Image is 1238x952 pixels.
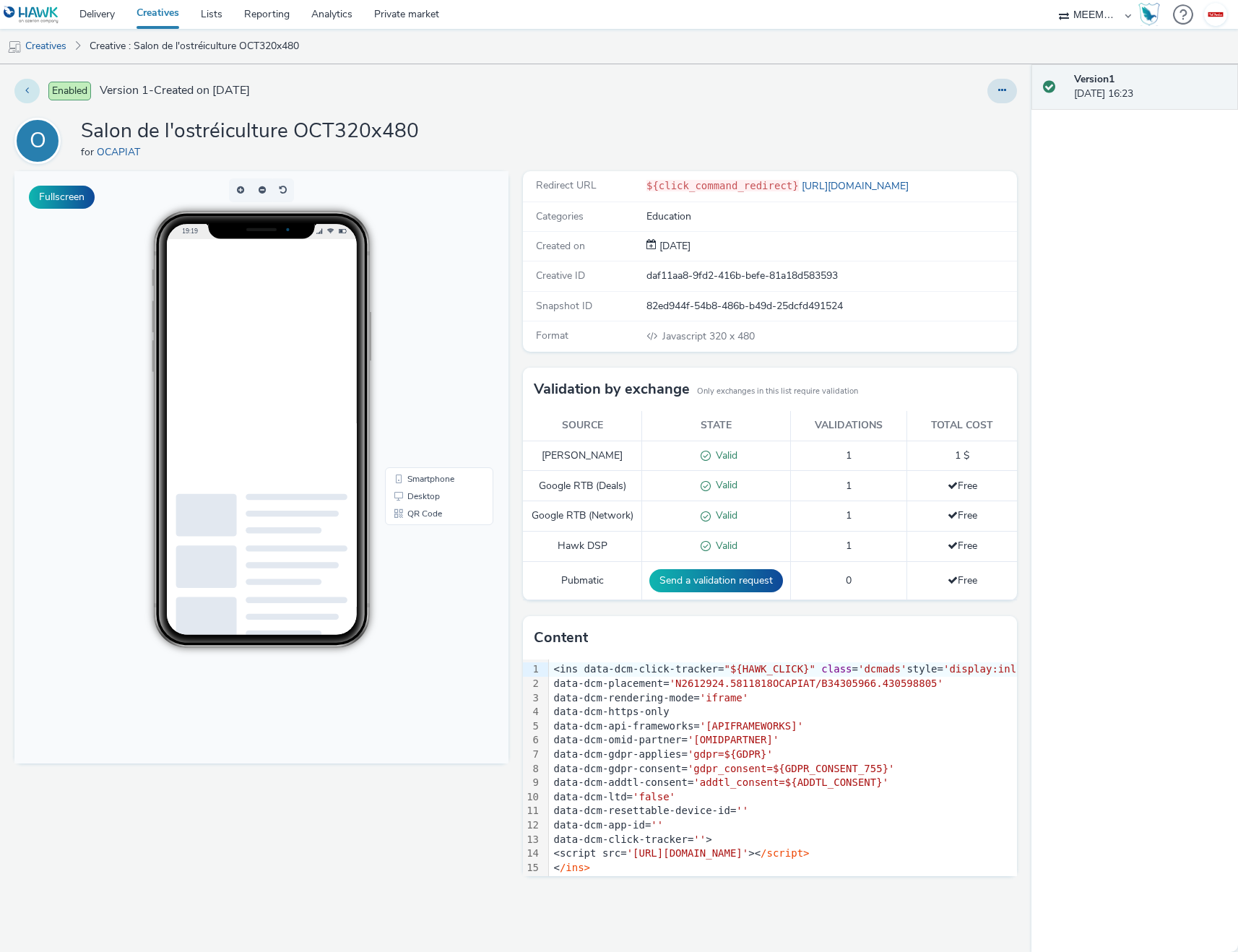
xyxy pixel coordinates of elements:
[534,627,588,649] h3: Content
[791,411,907,441] th: Validations
[693,834,706,845] span: ''
[948,574,977,587] span: Free
[846,509,852,522] span: 1
[711,449,737,462] span: Valid
[523,471,641,501] td: Google RTB (Deals)
[523,748,541,762] div: 7
[688,748,773,760] span: 'gdpr=${GDPR}'
[646,269,1016,283] div: daf11aa8-9fd2-416b-befe-81a18d583593
[523,677,541,691] div: 2
[948,479,977,493] span: Free
[549,733,1231,748] div: data-dcm-omid-partner=
[697,386,858,397] small: Only exchanges in this list require validation
[688,763,895,774] span: 'gdpr_consent=${GDPR_CONSENT_755}'
[846,479,852,493] span: 1
[1138,3,1160,26] img: Hawk Academy
[711,539,737,553] span: Valid
[549,762,1231,776] div: data-dcm-gdpr-consent=
[560,862,590,873] span: /ins>
[523,776,541,790] div: 9
[523,804,541,818] div: 11
[81,118,419,145] h1: Salon de l'ostréiculture OCT320x480
[549,748,1231,762] div: data-dcm-gdpr-applies=
[955,449,969,462] span: 1 $
[536,209,584,223] span: Categories
[724,663,815,675] span: "${HAWK_CLICK}"
[523,532,641,562] td: Hawk DSP
[536,239,585,253] span: Created on
[627,847,749,859] span: '[URL][DOMAIN_NAME]'
[373,316,476,334] li: Desktop
[536,329,568,342] span: Format
[799,179,914,193] a: [URL][DOMAIN_NAME]
[549,691,1231,706] div: data-dcm-rendering-mode=
[523,847,541,861] div: 14
[536,299,592,313] span: Snapshot ID
[549,662,1231,677] div: <ins data-dcm-click-tracker= = style=
[549,833,1231,847] div: data-dcm-click-tracker= >
[662,329,709,343] span: Javascript
[948,509,977,522] span: Free
[1138,3,1166,26] a: Hawk Academy
[549,804,1231,818] div: data-dcm-resettable-device-id=
[523,762,541,776] div: 8
[700,720,803,732] span: '[APIFRAMEWORKS]'
[1074,72,1226,102] div: [DATE] 16:23
[549,719,1231,734] div: data-dcm-api-frameworks=
[373,299,476,316] li: Smartphone
[393,321,425,329] span: Desktop
[48,82,91,100] span: Enabled
[646,180,799,191] code: ${click_command_redirect}
[7,40,22,54] img: mobile
[693,776,888,788] span: 'addtl_consent=${ADDTL_CONSENT}'
[168,56,183,64] span: 19:19
[82,29,306,64] a: Creative : Salon de l'ostréiculture OCT320x480
[549,776,1231,790] div: data-dcm-addtl-consent=
[670,678,943,689] span: 'N2612924.5811818OCAPIAT/B34305966.430598805'
[523,561,641,600] td: Pubmatic
[393,303,440,312] span: Smartphone
[523,818,541,833] div: 12
[523,662,541,677] div: 1
[736,805,748,816] span: ''
[30,121,46,161] div: O
[846,539,852,553] span: 1
[536,269,585,282] span: Creative ID
[549,847,1231,861] div: <script src= ><
[14,134,66,147] a: O
[523,501,641,532] td: Google RTB (Network)
[523,705,541,719] div: 4
[846,574,852,587] span: 0
[1074,72,1114,86] strong: Version 1
[651,819,663,831] span: ''
[97,145,146,159] a: OCAPIAT
[1205,4,1226,25] img: Tanguy Van Ingelgom
[523,719,541,734] div: 5
[649,569,783,592] button: Send a validation request
[711,478,737,492] span: Valid
[646,299,1016,313] div: 82ed944f-54b8-486b-b49d-25dcfd491524
[943,663,1229,675] span: 'display:inline-block;width:320px;height:480px'
[523,861,541,875] div: 15
[821,663,852,675] span: class
[657,239,691,254] div: Creation 27 September 2025, 16:23
[711,509,737,522] span: Valid
[646,209,1016,224] div: Education
[657,239,691,253] span: [DATE]
[534,378,690,400] h3: Validation by exchange
[700,692,748,704] span: 'iframe'
[536,178,597,192] span: Redirect URL
[523,411,641,441] th: Source
[549,861,1231,875] div: <
[523,790,541,805] div: 10
[633,791,675,802] span: 'false'
[549,705,1231,719] div: data-dcm-https-only
[81,145,97,159] span: for
[29,186,95,209] button: Fullscreen
[549,790,1231,805] div: data-dcm-ltd=
[523,733,541,748] div: 6
[393,338,428,347] span: QR Code
[761,847,809,859] span: /script>
[907,411,1018,441] th: Total cost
